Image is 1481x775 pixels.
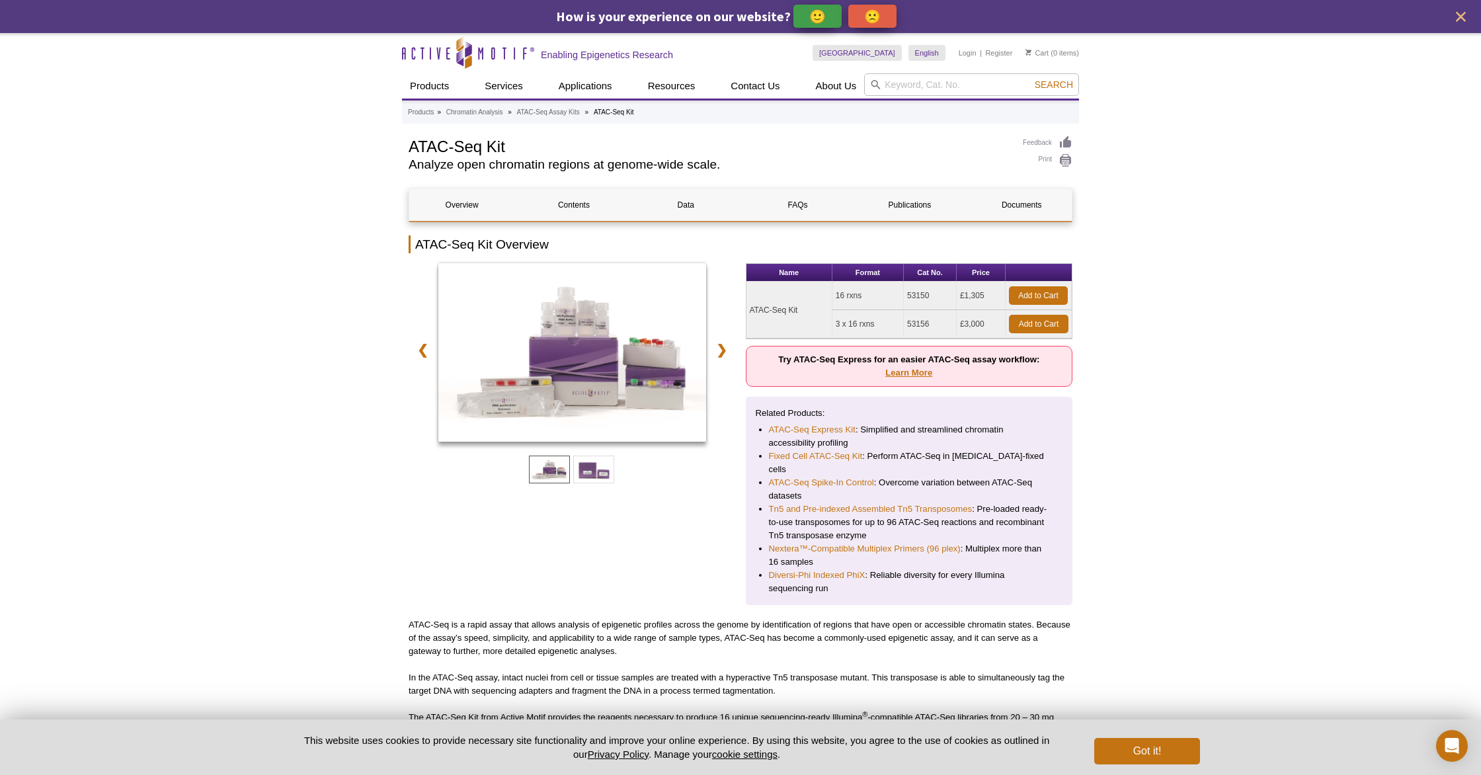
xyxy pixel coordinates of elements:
p: ATAC-Seq is a rapid assay that allows analysis of epigenetic profiles across the genome by identi... [409,618,1072,658]
a: Services [477,73,531,99]
a: Print [1023,153,1072,168]
a: Fixed Cell ATAC-Seq Kit [769,450,863,463]
p: Related Products: [756,407,1063,420]
a: Tn5 and Pre-indexed Assembled Tn5 Transposomes [769,503,973,516]
li: (0 items) [1025,45,1079,61]
span: Search [1035,79,1073,90]
td: 16 rxns [832,282,904,310]
a: ATAC-Seq Assay Kits [517,106,580,118]
li: » [437,108,441,116]
img: ATAC-Seq Kit [438,263,706,442]
li: | [980,45,982,61]
a: Resources [640,73,703,99]
a: ❮ [409,335,437,365]
li: ATAC-Seq Kit [594,108,634,116]
li: : Overcome variation between ATAC-Seq datasets [769,476,1050,503]
a: Diversi-Phi Indexed PhiX [769,569,865,582]
strong: Try ATAC-Seq Express for an easier ATAC-Seq assay workflow: [778,354,1039,378]
h2: ATAC-Seq Kit Overview [409,235,1072,253]
td: 53150 [904,282,957,310]
td: 3 x 16 rxns [832,310,904,339]
li: : Perform ATAC-Seq in [MEDICAL_DATA]-fixed cells [769,450,1050,476]
button: Got it! [1094,738,1200,764]
p: 🙁 [864,8,881,24]
a: [GEOGRAPHIC_DATA] [813,45,902,61]
input: Keyword, Cat. No. [864,73,1079,96]
td: £3,000 [957,310,1006,339]
p: 🙂 [809,8,826,24]
p: The ATAC-Seq Kit from Active Motif provides the reagents necessary to produce 16 unique sequencin... [409,711,1072,751]
a: Products [402,73,457,99]
a: Add to Cart [1009,315,1068,333]
li: » [585,108,589,116]
a: FAQs [745,189,850,221]
a: Documents [969,189,1074,221]
th: Name [746,264,832,282]
li: : Simplified and streamlined chromatin accessibility profiling [769,423,1050,450]
a: ATAC-Seq Kit [438,263,706,446]
p: This website uses cookies to provide necessary site functionality and improve your online experie... [281,733,1072,761]
a: ❯ [707,335,736,365]
a: Applications [551,73,620,99]
button: Search [1031,79,1077,91]
th: Cat No. [904,264,957,282]
a: Cart [1025,48,1049,58]
h2: Analyze open chromatin regions at genome-wide scale. [409,159,1010,171]
a: Contact Us [723,73,787,99]
li: : Pre-loaded ready-to-use transposomes for up to 96 ATAC-Seq reactions and recombinant Tn5 transp... [769,503,1050,542]
td: ATAC-Seq Kit [746,282,832,339]
a: ATAC-Seq Express Kit [769,423,856,436]
a: Register [985,48,1012,58]
img: Your Cart [1025,49,1031,56]
th: Price [957,264,1006,282]
button: close [1453,9,1469,25]
a: English [908,45,945,61]
div: Open Intercom Messenger [1436,730,1468,762]
a: Chromatin Analysis [446,106,503,118]
span: How is your experience on our website? [556,8,791,24]
a: Feedback [1023,136,1072,150]
a: Overview [409,189,514,221]
th: Format [832,264,904,282]
h2: Enabling Epigenetics Research [541,49,673,61]
p: In the ATAC-Seq assay, intact nuclei from cell or tissue samples are treated with a hyperactive T... [409,671,1072,698]
li: : Multiplex more than 16 samples [769,542,1050,569]
button: cookie settings [712,749,778,760]
li: » [508,108,512,116]
a: Products [408,106,434,118]
a: ATAC-Seq Spike-In Control [769,476,874,489]
td: £1,305 [957,282,1006,310]
sup: ® [862,710,867,718]
a: Publications [857,189,962,221]
a: About Us [808,73,865,99]
h1: ATAC-Seq Kit [409,136,1010,155]
a: Login [959,48,977,58]
a: Data [633,189,739,221]
td: 53156 [904,310,957,339]
a: Nextera™-Compatible Multiplex Primers (96 plex) [769,542,961,555]
a: Contents [521,189,626,221]
a: Privacy Policy [588,749,649,760]
li: : Reliable diversity for every Illumina sequencing run [769,569,1050,595]
a: Learn More [885,368,932,378]
a: Add to Cart [1009,286,1068,305]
